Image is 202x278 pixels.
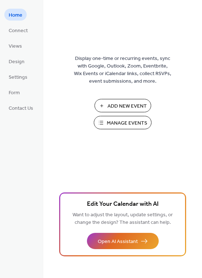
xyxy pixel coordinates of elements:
span: Design [9,58,25,66]
a: Contact Us [4,102,38,114]
span: Contact Us [9,105,33,112]
a: Connect [4,24,32,36]
span: Add New Event [107,103,147,110]
span: Views [9,43,22,50]
a: Settings [4,71,32,83]
a: Views [4,40,26,52]
span: Manage Events [107,120,147,127]
span: Edit Your Calendar with AI [87,199,159,209]
span: Display one-time or recurring events, sync with Google, Outlook, Zoom, Eventbrite, Wix Events or ... [74,55,171,85]
a: Home [4,9,27,21]
button: Open AI Assistant [87,233,159,249]
span: Settings [9,74,27,81]
span: Open AI Assistant [98,238,138,246]
span: Home [9,12,22,19]
span: Form [9,89,20,97]
button: Manage Events [94,116,151,129]
span: Connect [9,27,28,35]
a: Design [4,55,29,67]
button: Add New Event [95,99,151,112]
span: Want to adjust the layout, update settings, or change the design? The assistant can help. [73,210,173,227]
a: Form [4,86,24,98]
